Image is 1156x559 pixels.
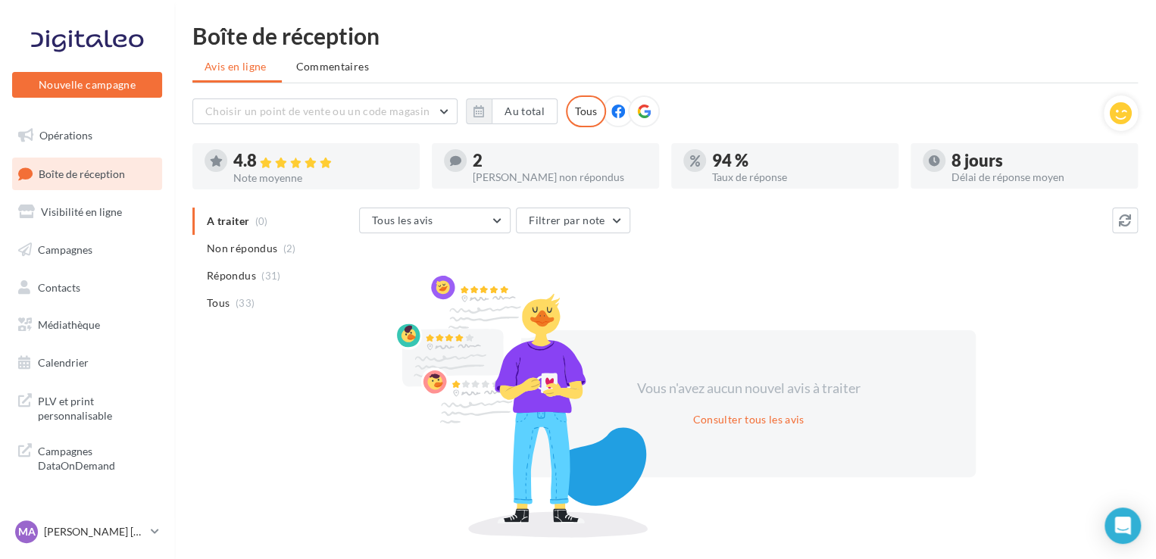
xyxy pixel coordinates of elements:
[9,234,165,266] a: Campagnes
[192,24,1138,47] div: Boîte de réception
[233,152,408,170] div: 4.8
[39,167,125,180] span: Boîte de réception
[9,196,165,228] a: Visibilité en ligne
[712,152,886,169] div: 94 %
[38,280,80,293] span: Contacts
[44,524,145,539] p: [PERSON_NAME] [PERSON_NAME]
[466,98,558,124] button: Au total
[39,129,92,142] span: Opérations
[38,318,100,331] span: Médiathèque
[207,241,277,256] span: Non répondus
[41,205,122,218] span: Visibilité en ligne
[473,172,647,183] div: [PERSON_NAME] non répondus
[12,72,162,98] button: Nouvelle campagne
[951,172,1126,183] div: Délai de réponse moyen
[38,391,156,423] span: PLV et print personnalisable
[618,379,879,398] div: Vous n'avez aucun nouvel avis à traiter
[192,98,458,124] button: Choisir un point de vente ou un code magasin
[951,152,1126,169] div: 8 jours
[38,356,89,369] span: Calendrier
[18,524,36,539] span: MA
[492,98,558,124] button: Au total
[9,272,165,304] a: Contacts
[712,172,886,183] div: Taux de réponse
[9,309,165,341] a: Médiathèque
[261,270,280,282] span: (31)
[9,385,165,429] a: PLV et print personnalisable
[207,295,230,311] span: Tous
[686,411,810,429] button: Consulter tous les avis
[38,441,156,473] span: Campagnes DataOnDemand
[9,158,165,190] a: Boîte de réception
[233,173,408,183] div: Note moyenne
[236,297,255,309] span: (33)
[205,105,430,117] span: Choisir un point de vente ou un code magasin
[566,95,606,127] div: Tous
[359,208,511,233] button: Tous les avis
[1104,507,1141,544] div: Open Intercom Messenger
[473,152,647,169] div: 2
[9,347,165,379] a: Calendrier
[9,435,165,479] a: Campagnes DataOnDemand
[38,243,92,256] span: Campagnes
[296,59,369,74] span: Commentaires
[207,268,256,283] span: Répondus
[372,214,433,226] span: Tous les avis
[283,242,296,255] span: (2)
[12,517,162,546] a: MA [PERSON_NAME] [PERSON_NAME]
[9,120,165,151] a: Opérations
[516,208,630,233] button: Filtrer par note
